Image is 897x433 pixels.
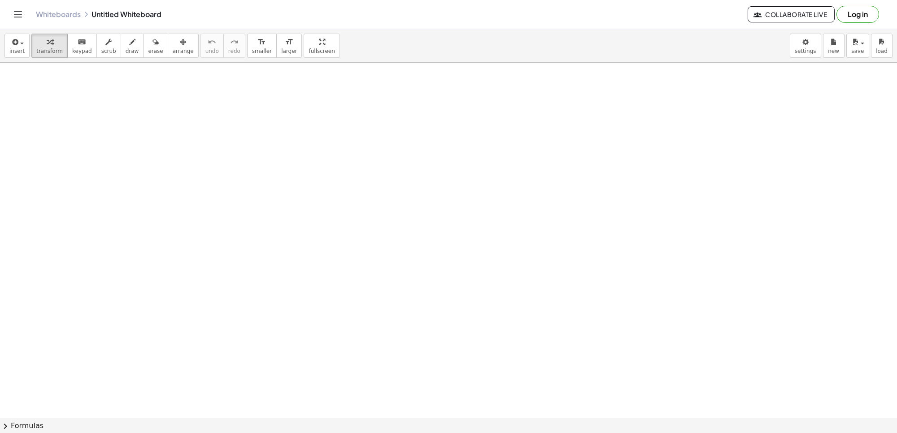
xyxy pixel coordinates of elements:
button: keyboardkeypad [67,34,97,58]
span: undo [205,48,219,54]
button: save [846,34,869,58]
button: undoundo [200,34,224,58]
button: erase [143,34,168,58]
span: insert [9,48,25,54]
button: Log in [836,6,879,23]
button: redoredo [223,34,245,58]
span: scrub [101,48,116,54]
button: fullscreen [304,34,340,58]
span: Collaborate Live [755,10,827,18]
span: save [851,48,864,54]
i: format_size [257,37,266,48]
span: arrange [173,48,194,54]
button: transform [31,34,68,58]
button: draw [121,34,144,58]
span: redo [228,48,240,54]
button: arrange [168,34,199,58]
span: keypad [72,48,92,54]
button: scrub [96,34,121,58]
i: redo [230,37,239,48]
a: Whiteboards [36,10,81,19]
button: format_sizelarger [276,34,302,58]
i: undo [208,37,216,48]
button: settings [790,34,821,58]
button: format_sizesmaller [247,34,277,58]
span: fullscreen [309,48,335,54]
span: draw [126,48,139,54]
button: new [823,34,845,58]
button: Collaborate Live [748,6,835,22]
span: transform [36,48,63,54]
span: settings [795,48,816,54]
span: smaller [252,48,272,54]
button: insert [4,34,30,58]
button: Toggle navigation [11,7,25,22]
span: new [828,48,839,54]
button: load [871,34,893,58]
span: load [876,48,888,54]
i: keyboard [78,37,86,48]
span: larger [281,48,297,54]
span: erase [148,48,163,54]
i: format_size [285,37,293,48]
